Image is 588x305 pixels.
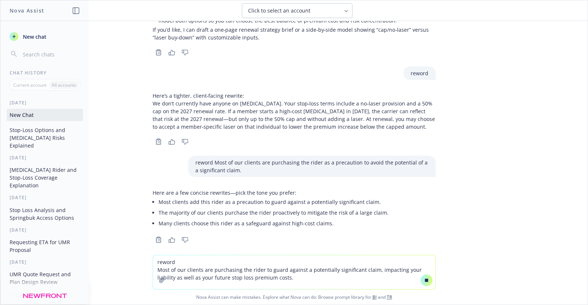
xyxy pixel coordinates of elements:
[10,7,44,14] h1: Nova Assist
[7,204,83,224] button: Stop Loss Analysis and Springbuk Access Options
[1,227,89,233] div: [DATE]
[159,207,389,218] li: The majority of our clients purchase the rider proactively to mitigate the risk of a large claim.
[153,100,436,131] p: We don’t currently have anyone on [MEDICAL_DATA]. Your stop‑loss terms include a no‑laser provisi...
[7,30,83,43] button: New chat
[21,33,46,41] span: New chat
[242,3,352,18] button: Click to select an account
[159,218,389,229] li: Many clients choose this rider as a safeguard against high-cost claims.
[1,70,89,76] div: Chat History
[52,82,76,88] p: All accounts
[7,164,83,191] button: [MEDICAL_DATA] Rider and Stop-Loss Coverage Explanation
[3,290,585,305] span: Nova Assist can make mistakes. Explore what Nova can do: Browse prompt library for and
[155,236,162,243] svg: Copy to clipboard
[7,109,83,121] button: New Chat
[179,47,191,58] button: Thumbs down
[153,26,436,41] p: If you’d like, I can draft a one‑page renewal strategy brief or a side‑by‑side model showing “cap...
[7,236,83,256] button: Requesting ETA for UMR Proposal
[155,49,162,56] svg: Copy to clipboard
[1,100,89,106] div: [DATE]
[13,82,46,88] p: Current account
[387,294,392,300] a: TR
[179,136,191,147] button: Thumbs down
[179,235,191,245] button: Thumbs down
[372,294,377,300] a: BI
[155,138,162,145] svg: Copy to clipboard
[159,197,389,207] li: Most clients add this rider as a precaution to guard against a potentially significant claim.
[411,69,428,77] p: reword
[248,7,310,14] span: Click to select an account
[7,268,83,288] button: UMR Quote Request and Plan Design Review
[21,49,80,59] input: Search chats
[1,259,89,265] div: [DATE]
[1,194,89,201] div: [DATE]
[7,124,83,152] button: Stop-Loss Options and [MEDICAL_DATA] Risks Explained
[153,92,436,100] p: Here’s a tighter, client‑facing rewrite:
[1,155,89,161] div: [DATE]
[1,291,89,297] div: More than a week ago
[195,159,428,174] p: reword Most of our clients are purchasing the rider as a precaution to avoid the potential of a a...
[153,189,389,197] p: Here are a few concise rewrites—pick the tone you prefer:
